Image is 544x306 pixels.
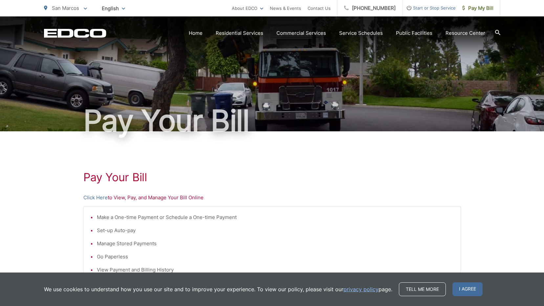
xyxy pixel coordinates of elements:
a: Commercial Services [276,29,326,37]
a: Home [189,29,203,37]
li: Set-up Auto-pay [97,227,454,234]
li: View Payment and Billing History [97,266,454,274]
a: Public Facilities [396,29,432,37]
h1: Pay Your Bill [83,171,461,184]
a: Service Schedules [339,29,383,37]
span: Pay My Bill [462,4,493,12]
a: Tell me more [399,282,446,296]
a: Contact Us [308,4,331,12]
a: privacy policy [343,285,379,293]
span: I agree [452,282,483,296]
a: Click Here [83,194,108,202]
li: Manage Stored Payments [97,240,454,248]
a: EDCD logo. Return to the homepage. [44,29,106,38]
a: News & Events [270,4,301,12]
a: Resource Center [446,29,485,37]
p: to View, Pay, and Manage Your Bill Online [83,194,461,202]
span: San Marcos [52,5,79,11]
li: Go Paperless [97,253,454,261]
a: Residential Services [216,29,263,37]
h1: Pay Your Bill [44,104,500,137]
a: About EDCO [232,4,263,12]
span: English [97,3,130,14]
li: Make a One-time Payment or Schedule a One-time Payment [97,213,454,221]
p: We use cookies to understand how you use our site and to improve your experience. To view our pol... [44,285,392,293]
